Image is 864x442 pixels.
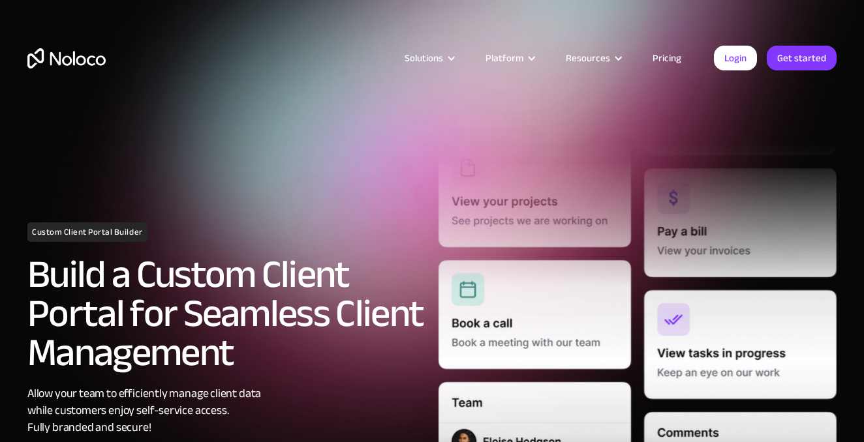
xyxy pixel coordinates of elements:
div: Platform [486,50,523,66]
a: home [27,48,106,68]
div: Allow your team to efficiently manage client data while customers enjoy self-service access. Full... [27,385,425,436]
a: Login [714,46,757,70]
div: Solutions [388,50,469,66]
a: Pricing [636,50,698,66]
h2: Build a Custom Client Portal for Seamless Client Management [27,255,425,372]
div: Platform [469,50,549,66]
h1: Custom Client Portal Builder [27,222,147,242]
div: Resources [566,50,610,66]
div: Resources [549,50,636,66]
div: Solutions [405,50,443,66]
a: Get started [767,46,837,70]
